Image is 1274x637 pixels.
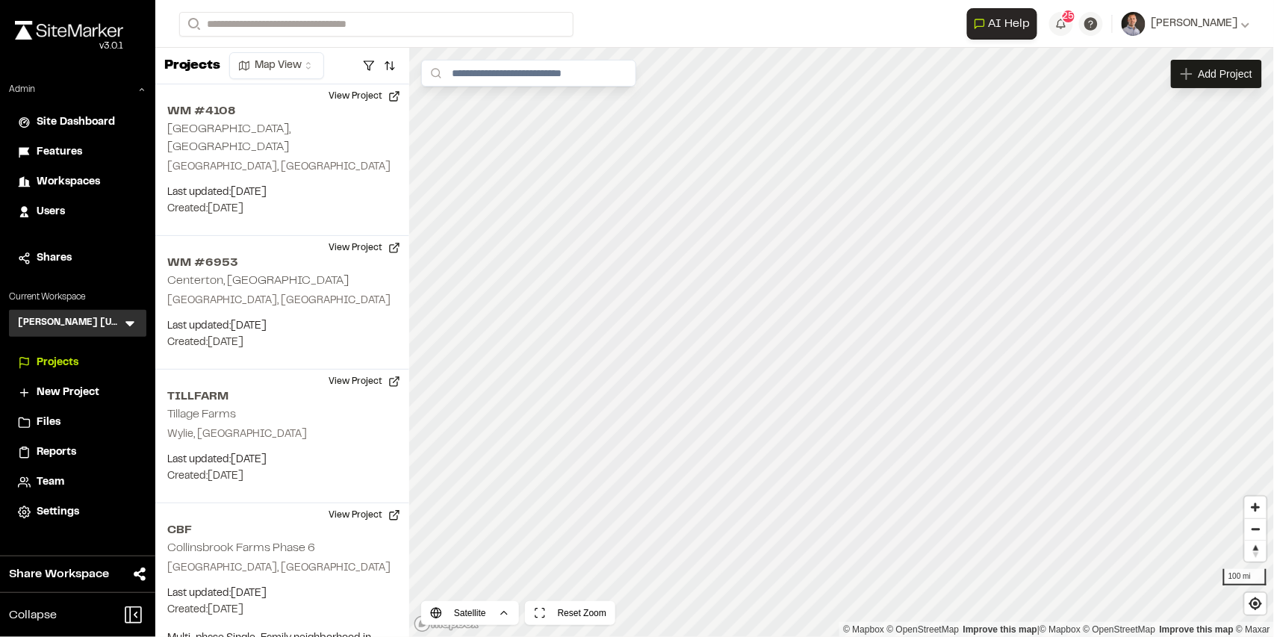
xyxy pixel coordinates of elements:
a: Mapbox [1040,624,1081,635]
a: Workspaces [18,174,137,190]
span: Team [37,474,64,491]
p: Created: [DATE] [167,335,397,351]
a: Features [18,144,137,161]
span: [PERSON_NAME] [1152,16,1238,32]
img: User [1122,12,1146,36]
a: Site Dashboard [18,114,137,131]
span: Shares [37,250,72,267]
p: Created: [DATE] [167,201,397,217]
button: Satellite [421,601,519,625]
p: Last updated: [DATE] [167,585,397,602]
p: [GEOGRAPHIC_DATA], [GEOGRAPHIC_DATA] [167,560,397,577]
span: Users [37,204,65,220]
p: [GEOGRAPHIC_DATA], [GEOGRAPHIC_DATA] [167,293,397,309]
h2: CBF [167,521,397,539]
button: Reset Zoom [525,601,615,625]
h2: Collinsbrook Farms Phase 6 [167,543,315,553]
span: Reports [37,444,76,461]
h2: TILLFARM [167,388,397,405]
a: OpenStreetMap [1084,624,1156,635]
span: Settings [37,504,79,521]
a: Maxar [1236,624,1270,635]
h3: [PERSON_NAME] [US_STATE] [18,316,122,331]
a: Improve this map [1160,624,1234,635]
p: Created: [DATE] [167,602,397,618]
button: View Project [320,503,409,527]
p: Wylie, [GEOGRAPHIC_DATA] [167,426,397,443]
span: Collapse [9,606,57,624]
div: Oh geez...please don't... [15,40,123,53]
p: Admin [9,83,35,96]
h2: Centerton, [GEOGRAPHIC_DATA] [167,276,349,286]
p: Current Workspace [9,290,146,304]
a: Files [18,414,137,431]
p: Last updated: [DATE] [167,318,397,335]
button: Zoom out [1245,518,1267,540]
a: Users [18,204,137,220]
h2: Tillage Farms [167,409,236,420]
a: OpenStreetMap [887,624,960,635]
span: 25 [1063,10,1075,23]
button: View Project [320,236,409,260]
span: Files [37,414,60,431]
span: Zoom out [1245,519,1267,540]
span: Add Project [1199,66,1252,81]
a: New Project [18,385,137,401]
span: New Project [37,385,99,401]
span: Site Dashboard [37,114,115,131]
span: Projects [37,355,78,371]
button: Zoom in [1245,497,1267,518]
a: Team [18,474,137,491]
span: AI Help [989,15,1031,33]
button: Open AI Assistant [967,8,1037,40]
p: Last updated: [DATE] [167,452,397,468]
a: Shares [18,250,137,267]
a: Map feedback [963,624,1037,635]
button: Find my location [1245,593,1267,615]
span: Workspaces [37,174,100,190]
button: 25 [1049,12,1073,36]
p: [GEOGRAPHIC_DATA], [GEOGRAPHIC_DATA] [167,159,397,175]
button: Reset bearing to north [1245,540,1267,562]
p: Last updated: [DATE] [167,184,397,201]
img: rebrand.png [15,21,123,40]
p: Created: [DATE] [167,468,397,485]
button: View Project [320,84,409,108]
span: Share Workspace [9,565,109,583]
h2: WM #6953 [167,254,397,272]
p: Projects [164,56,220,76]
button: View Project [320,370,409,394]
span: Reset bearing to north [1245,541,1267,562]
h2: [GEOGRAPHIC_DATA], [GEOGRAPHIC_DATA] [167,124,290,152]
a: Mapbox [843,624,884,635]
h2: WM #4108 [167,102,397,120]
div: Open AI Assistant [967,8,1043,40]
button: [PERSON_NAME] [1122,12,1250,36]
a: Mapbox logo [414,615,479,633]
span: Features [37,144,82,161]
div: 100 mi [1223,569,1267,585]
a: Projects [18,355,137,371]
a: Reports [18,444,137,461]
div: | [843,622,1270,637]
a: Settings [18,504,137,521]
button: Search [179,12,206,37]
